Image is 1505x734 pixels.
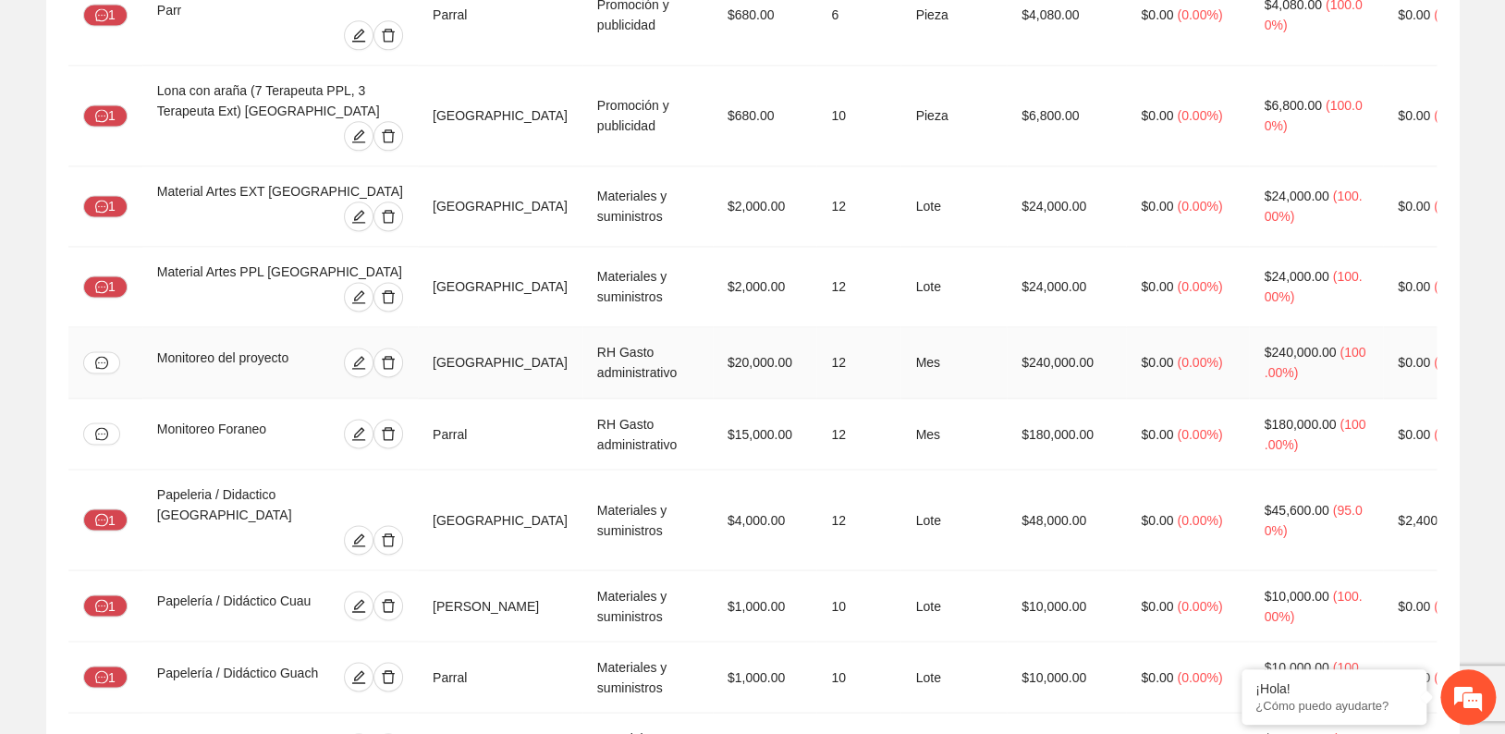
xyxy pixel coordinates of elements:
[582,470,713,570] td: Materiales y suministros
[345,128,373,143] span: edit
[713,66,817,166] td: $680.00
[816,66,900,166] td: 10
[1177,512,1222,527] span: ( 0.00% )
[1434,7,1479,22] span: ( 0.00% )
[713,470,817,570] td: $4,000.00
[374,426,402,441] span: delete
[344,121,373,151] button: edit
[345,532,373,547] span: edit
[418,66,582,166] td: [GEOGRAPHIC_DATA]
[1264,502,1328,517] span: $45,600.00
[1255,699,1413,713] p: ¿Cómo puedo ayudarte?
[157,80,403,121] div: Lona con araña (7 Terapeuta PPL, 3 Terapeuta Ext) [GEOGRAPHIC_DATA]
[1434,108,1479,123] span: ( 0.00% )
[582,166,713,247] td: Materiales y suministros
[1177,355,1222,370] span: ( 0.00% )
[107,247,255,434] span: Estamos en línea.
[1264,189,1328,203] span: $24,000.00
[373,121,403,151] button: delete
[157,419,305,448] div: Monitoreo Foraneo
[83,351,120,373] button: message
[1141,669,1173,684] span: $0.00
[1177,7,1222,22] span: ( 0.00% )
[582,398,713,470] td: RH Gasto administrativo
[1264,345,1336,360] span: $240,000.00
[816,570,900,642] td: 10
[1007,247,1126,327] td: $24,000.00
[374,28,402,43] span: delete
[1434,355,1479,370] span: ( 0.00% )
[96,94,311,118] div: Chatee con nosotros ahora
[95,109,108,124] span: message
[83,508,128,531] button: message1
[1434,669,1479,684] span: ( 0.00% )
[713,327,817,398] td: $20,000.00
[1434,598,1479,613] span: ( 0.00% )
[1141,355,1173,370] span: $0.00
[1177,199,1222,214] span: ( 0.00% )
[816,166,900,247] td: 12
[83,275,128,298] button: message1
[1398,512,1455,527] span: $2,400.00
[157,662,331,691] div: Papelería / Didáctico Guach
[900,570,1007,642] td: Lote
[1177,598,1222,613] span: ( 0.00% )
[373,348,403,377] button: delete
[1398,426,1430,441] span: $0.00
[900,470,1007,570] td: Lote
[344,591,373,620] button: edit
[157,484,403,525] div: Papeleria / Didactico [GEOGRAPHIC_DATA]
[1264,269,1328,284] span: $24,000.00
[713,570,817,642] td: $1,000.00
[1264,588,1328,603] span: $10,000.00
[1177,279,1222,294] span: ( 0.00% )
[1264,659,1328,674] span: $10,000.00
[713,398,817,470] td: $15,000.00
[418,398,582,470] td: Parral
[1007,470,1126,570] td: $48,000.00
[900,166,1007,247] td: Lote
[418,570,582,642] td: [PERSON_NAME]
[345,289,373,304] span: edit
[1398,7,1430,22] span: $0.00
[83,104,128,127] button: message1
[345,669,373,684] span: edit
[344,419,373,448] button: edit
[1264,416,1336,431] span: $180,000.00
[374,355,402,370] span: delete
[345,355,373,370] span: edit
[374,532,402,547] span: delete
[418,642,582,713] td: Parral
[816,247,900,327] td: 12
[157,591,327,620] div: Papelería / Didáctico Cuau
[418,166,582,247] td: [GEOGRAPHIC_DATA]
[345,598,373,613] span: edit
[95,599,108,614] span: message
[1141,108,1173,123] span: $0.00
[344,20,373,50] button: edit
[1398,279,1430,294] span: $0.00
[1434,199,1479,214] span: ( 0.00% )
[83,594,128,617] button: message1
[157,348,316,377] div: Monitoreo del proyecto
[83,422,120,445] button: message
[1434,279,1479,294] span: ( 0.00% )
[900,327,1007,398] td: Mes
[157,262,403,282] div: Material Artes PPL [GEOGRAPHIC_DATA]
[344,202,373,231] button: edit
[816,327,900,398] td: 12
[1007,327,1126,398] td: $240,000.00
[1141,7,1173,22] span: $0.00
[1141,426,1173,441] span: $0.00
[373,419,403,448] button: delete
[1007,570,1126,642] td: $10,000.00
[9,505,352,569] textarea: Escriba su mensaje y pulse “Intro”
[582,247,713,327] td: Materiales y suministros
[582,327,713,398] td: RH Gasto administrativo
[582,570,713,642] td: Materiales y suministros
[900,642,1007,713] td: Lote
[373,591,403,620] button: delete
[713,247,817,327] td: $2,000.00
[95,427,108,440] span: message
[1007,642,1126,713] td: $10,000.00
